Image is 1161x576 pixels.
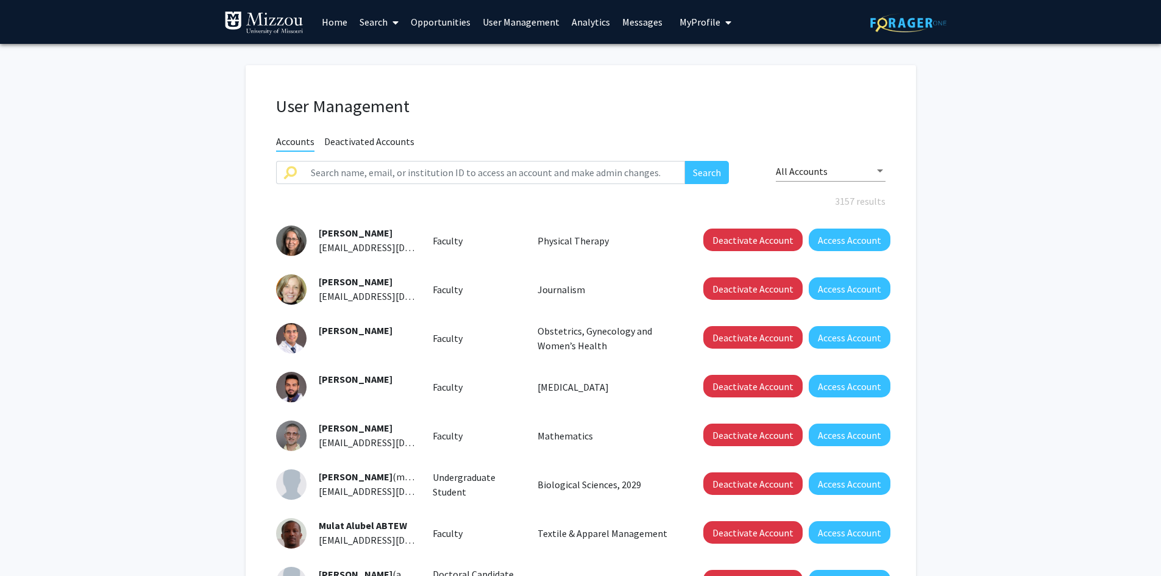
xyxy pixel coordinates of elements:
[538,233,676,248] p: Physical Therapy
[538,428,676,443] p: Mathematics
[703,375,803,397] button: Deactivate Account
[324,135,414,151] span: Deactivated Accounts
[276,274,307,305] img: Profile Picture
[424,526,528,541] div: Faculty
[276,469,307,500] img: Profile Picture
[809,472,890,495] button: Access Account
[319,519,407,532] span: Mulat Alubel ABTEW
[319,324,392,336] span: [PERSON_NAME]
[424,233,528,248] div: Faculty
[538,324,676,353] p: Obstetrics, Gynecology and Women’s Health
[566,1,616,43] a: Analytics
[405,1,477,43] a: Opportunities
[319,471,428,483] span: (mawct)
[809,375,890,397] button: Access Account
[424,282,528,297] div: Faculty
[319,290,467,302] span: [EMAIL_ADDRESS][DOMAIN_NAME]
[276,323,307,354] img: Profile Picture
[224,11,304,35] img: University of Missouri Logo
[319,436,467,449] span: [EMAIL_ADDRESS][DOMAIN_NAME]
[319,534,517,546] span: [EMAIL_ADDRESS][DOMAIN_NAME][US_STATE]
[703,326,803,349] button: Deactivate Account
[703,472,803,495] button: Deactivate Account
[703,229,803,251] button: Deactivate Account
[319,422,392,434] span: [PERSON_NAME]
[316,1,353,43] a: Home
[538,477,676,492] p: Biological Sciences, 2029
[319,471,392,483] span: [PERSON_NAME]
[616,1,669,43] a: Messages
[424,470,528,499] div: Undergraduate Student
[276,372,307,402] img: Profile Picture
[276,518,307,549] img: Profile Picture
[424,380,528,394] div: Faculty
[870,13,946,32] img: ForagerOne Logo
[703,277,803,300] button: Deactivate Account
[304,161,686,184] input: Search name, email, or institution ID to access an account and make admin changes.
[703,424,803,446] button: Deactivate Account
[276,421,307,451] img: Profile Picture
[809,326,890,349] button: Access Account
[319,485,467,497] span: [EMAIL_ADDRESS][DOMAIN_NAME]
[680,16,720,28] span: My Profile
[538,526,676,541] p: Textile & Apparel Management
[703,521,803,544] button: Deactivate Account
[809,521,890,544] button: Access Account
[319,276,392,288] span: [PERSON_NAME]
[319,241,517,254] span: [EMAIL_ADDRESS][DOMAIN_NAME][US_STATE]
[276,226,307,256] img: Profile Picture
[809,229,890,251] button: Access Account
[424,428,528,443] div: Faculty
[809,424,890,446] button: Access Account
[477,1,566,43] a: User Management
[685,161,729,184] button: Search
[538,380,676,394] p: [MEDICAL_DATA]
[9,521,52,567] iframe: Chat
[809,277,890,300] button: Access Account
[353,1,405,43] a: Search
[319,373,392,385] span: [PERSON_NAME]
[319,227,392,239] span: [PERSON_NAME]
[276,96,886,117] h1: User Management
[424,331,528,346] div: Faculty
[538,282,676,297] p: Journalism
[776,165,828,177] span: All Accounts
[267,194,895,208] div: 3157 results
[276,135,314,152] span: Accounts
